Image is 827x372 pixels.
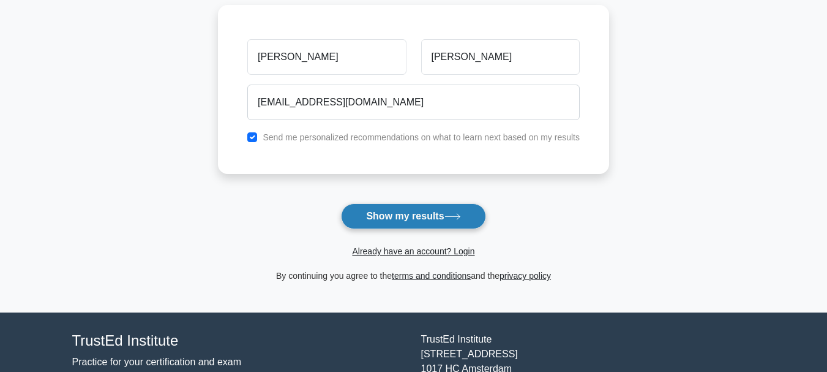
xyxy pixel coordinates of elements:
input: Email [247,85,580,120]
a: privacy policy [500,271,551,281]
label: Send me personalized recommendations on what to learn next based on my results [263,132,580,142]
button: Show my results [341,203,485,229]
h4: TrustEd Institute [72,332,406,350]
a: Practice for your certification and exam [72,357,242,367]
div: By continuing you agree to the and the [211,268,616,283]
input: Last name [421,39,580,75]
a: terms and conditions [392,271,471,281]
a: Already have an account? Login [352,246,474,256]
input: First name [247,39,406,75]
